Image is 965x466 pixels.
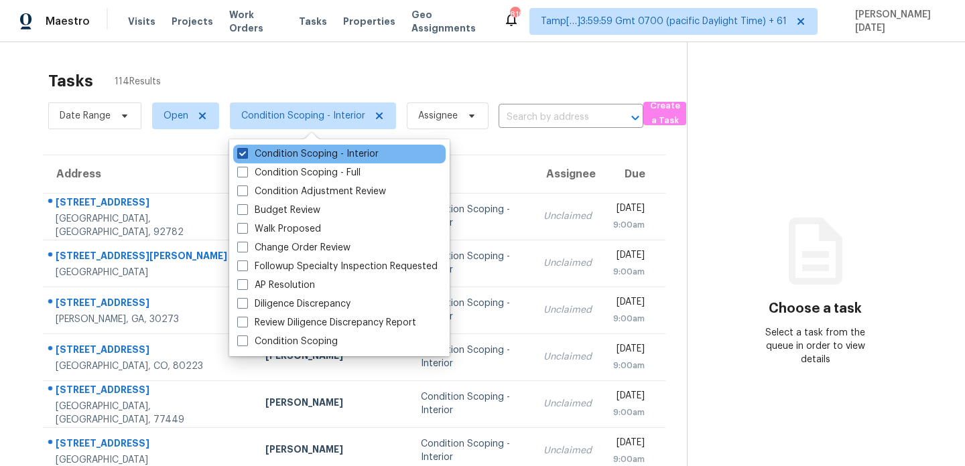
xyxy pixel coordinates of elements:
[241,109,365,123] span: Condition Scoping - Interior
[56,249,244,266] div: [STREET_ADDRESS][PERSON_NAME]
[421,203,521,230] div: Condition Scoping - Interior
[613,312,645,325] div: 9:00am
[613,265,645,279] div: 9:00am
[48,74,93,88] h2: Tasks
[410,155,532,193] th: Type
[421,437,521,464] div: Condition Scoping - Interior
[56,437,244,453] div: [STREET_ADDRESS]
[56,196,244,212] div: [STREET_ADDRESS]
[229,8,283,35] span: Work Orders
[237,241,350,254] label: Change Order Review
[265,396,399,412] div: [PERSON_NAME]
[643,102,686,125] button: Create a Task
[751,326,879,366] div: Select a task from the queue in order to view details
[613,202,645,218] div: [DATE]
[543,256,592,270] div: Unclaimed
[172,15,213,28] span: Projects
[613,248,645,265] div: [DATE]
[418,109,458,123] span: Assignee
[613,342,645,359] div: [DATE]
[237,166,361,179] label: Condition Scoping - Full
[128,15,155,28] span: Visits
[299,17,327,26] span: Tasks
[237,335,338,348] label: Condition Scoping
[510,8,519,21] div: 819
[421,390,521,417] div: Condition Scoping - Interior
[56,313,244,326] div: [PERSON_NAME], GA, 30273
[543,444,592,457] div: Unclaimed
[237,297,350,311] label: Diligence Discrepancy
[56,343,244,360] div: [STREET_ADDRESS]
[265,443,399,459] div: [PERSON_NAME]
[543,350,592,364] div: Unclaimed
[613,295,645,312] div: [DATE]
[237,260,438,273] label: Followup Specialty Inspection Requested
[421,297,521,323] div: Condition Scoping - Interior
[265,349,399,366] div: [PERSON_NAME]
[43,155,255,193] th: Address
[499,107,606,128] input: Search by address
[769,302,862,315] h3: Choose a task
[46,15,90,28] span: Maestro
[56,383,244,400] div: [STREET_ADDRESS]
[613,389,645,406] div: [DATE]
[237,316,416,329] label: Review Diligence Discrepancy Report
[56,400,244,426] div: [GEOGRAPHIC_DATA], [GEOGRAPHIC_DATA], 77449
[650,98,680,129] span: Create a Task
[411,8,488,35] span: Geo Assignments
[850,8,945,35] span: [PERSON_NAME][DATE]
[237,279,315,292] label: AP Resolution
[237,185,386,198] label: Condition Adjustment Review
[56,266,244,279] div: [GEOGRAPHIC_DATA]
[115,75,161,88] span: 114 Results
[237,204,320,217] label: Budget Review
[543,397,592,410] div: Unclaimed
[613,453,645,466] div: 9:00am
[421,250,521,277] div: Condition Scoping - Interior
[543,303,592,317] div: Unclaimed
[543,210,592,223] div: Unclaimed
[613,359,645,372] div: 9:00am
[237,147,379,161] label: Condition Scoping - Interior
[613,406,645,419] div: 9:00am
[60,109,111,123] span: Date Range
[56,296,244,313] div: [STREET_ADDRESS]
[56,212,244,239] div: [GEOGRAPHIC_DATA], [GEOGRAPHIC_DATA], 92782
[56,360,244,373] div: [GEOGRAPHIC_DATA], CO, 80223
[237,222,321,236] label: Walk Proposed
[533,155,602,193] th: Assignee
[421,343,521,370] div: Condition Scoping - Interior
[541,15,787,28] span: Tamp[…]3:59:59 Gmt 0700 (pacific Daylight Time) + 61
[613,436,645,453] div: [DATE]
[602,155,665,193] th: Due
[343,15,395,28] span: Properties
[613,218,645,232] div: 9:00am
[164,109,188,123] span: Open
[626,108,645,127] button: Open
